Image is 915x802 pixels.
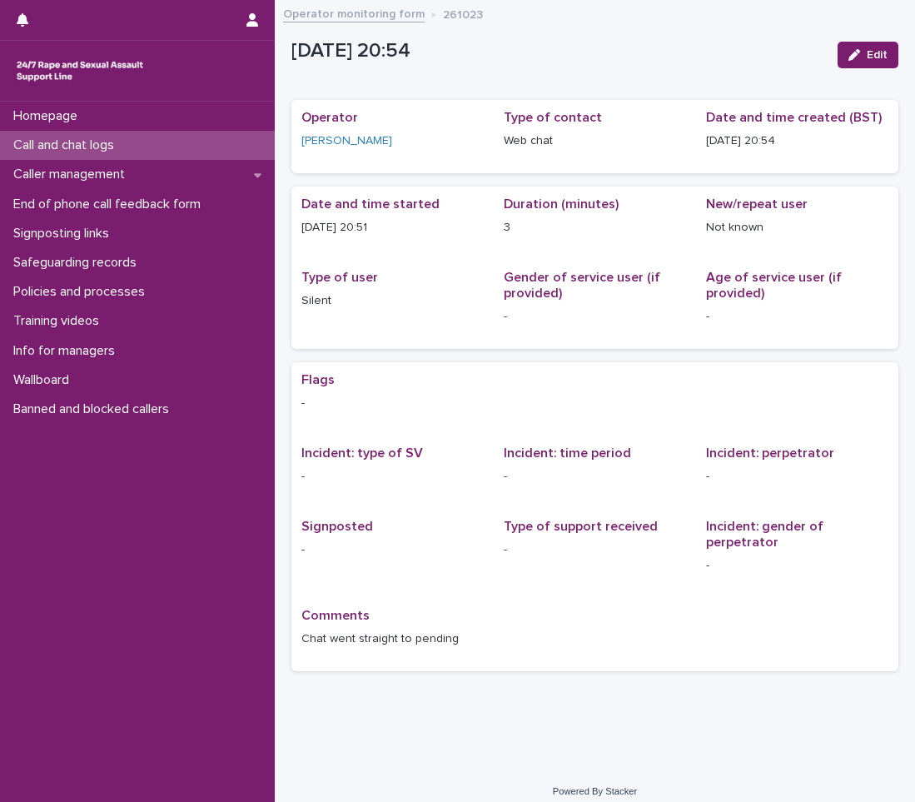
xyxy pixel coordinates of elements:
[706,468,888,486] p: -
[706,219,888,237] p: Not known
[301,111,358,124] span: Operator
[706,446,834,460] span: Incident: perpetrator
[7,108,91,124] p: Homepage
[838,42,898,68] button: Edit
[504,446,631,460] span: Incident: time period
[706,111,882,124] span: Date and time created (BST)
[504,541,686,559] p: -
[504,197,619,211] span: Duration (minutes)
[301,292,484,310] p: Silent
[7,167,138,182] p: Caller management
[283,3,425,22] a: Operator monitoring form
[706,557,888,575] p: -
[291,39,824,63] p: [DATE] 20:54
[301,197,440,211] span: Date and time started
[504,520,658,533] span: Type of support received
[7,343,128,359] p: Info for managers
[504,111,602,124] span: Type of contact
[504,132,686,150] p: Web chat
[301,271,378,284] span: Type of user
[301,609,370,622] span: Comments
[706,308,888,326] p: -
[504,308,686,326] p: -
[301,541,484,559] p: -
[867,49,888,61] span: Edit
[301,373,335,386] span: Flags
[7,137,127,153] p: Call and chat logs
[706,520,823,549] span: Incident: gender of perpetrator
[301,395,888,412] p: -
[553,786,637,796] a: Powered By Stacker
[7,197,214,212] p: End of phone call feedback form
[301,219,484,237] p: [DATE] 20:51
[301,630,888,648] p: Chat went straight to pending
[7,284,158,300] p: Policies and processes
[706,132,888,150] p: [DATE] 20:54
[301,446,423,460] span: Incident: type of SV
[7,226,122,242] p: Signposting links
[7,401,182,417] p: Banned and blocked callers
[7,255,150,271] p: Safeguarding records
[13,54,147,87] img: rhQMoQhaT3yELyF149Cw
[301,468,484,486] p: -
[443,4,483,22] p: 261023
[706,197,808,211] span: New/repeat user
[301,132,392,150] a: [PERSON_NAME]
[504,219,686,237] p: 3
[504,271,660,300] span: Gender of service user (if provided)
[504,468,686,486] p: -
[706,271,842,300] span: Age of service user (if provided)
[301,520,373,533] span: Signposted
[7,372,82,388] p: Wallboard
[7,313,112,329] p: Training videos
